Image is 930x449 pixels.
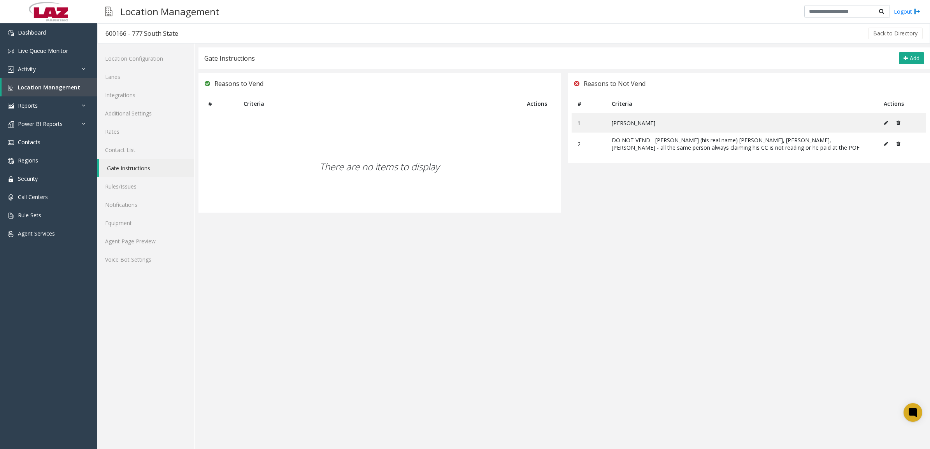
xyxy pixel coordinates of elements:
span: Location Management [18,84,80,91]
img: 'icon' [8,231,14,237]
span: Live Queue Monitor [18,47,68,54]
h3: Location Management [116,2,223,21]
a: Contact List [97,141,194,159]
a: Additional Settings [97,104,194,122]
a: Rules/Issues [97,177,194,196]
span: Rule Sets [18,211,41,219]
span: Contacts [18,138,40,146]
img: 'icon' [8,176,14,182]
td: 1 [572,113,605,133]
a: Notifications [97,196,194,214]
img: 'icon' [8,48,14,54]
span: Power BI Reports [18,120,63,128]
a: Agent Page Preview [97,232,194,250]
span: Activity [18,65,36,73]
span: Reports [18,102,38,109]
td: [PERSON_NAME] [606,113,878,133]
span: Security [18,175,38,182]
img: 'icon' [8,66,14,73]
button: Add [899,52,924,65]
div: 600166 - 777 South State [105,28,178,38]
a: Lanes [97,68,194,86]
a: Voice Bot Settings [97,250,194,269]
th: Criteria [606,94,878,113]
span: Call Centers [18,193,48,201]
th: # [572,94,605,113]
th: Actions [521,94,556,113]
button: Back to Directory [868,28,923,39]
a: Rates [97,122,194,141]
th: Actions [878,94,926,113]
span: Add [910,54,919,62]
img: 'icon' [8,30,14,36]
a: Integrations [97,86,194,104]
span: Dashboard [18,29,46,36]
img: 'icon' [8,158,14,164]
a: Location Management [2,78,97,96]
img: 'icon' [8,194,14,201]
div: Gate Instructions [204,53,255,63]
span: Reasons to Not Vend [584,79,646,89]
img: 'icon' [8,213,14,219]
td: 2 [572,133,605,155]
th: Criteria [238,94,521,113]
img: check [204,79,211,89]
th: # [202,94,238,113]
span: Reasons to Vend [214,79,263,89]
a: Logout [894,7,920,16]
img: close [574,79,580,89]
img: 'icon' [8,103,14,109]
td: DO NOT VEND - [PERSON_NAME] (his real name) [PERSON_NAME], [PERSON_NAME], [PERSON_NAME] - all the... [606,133,878,155]
a: Equipment [97,214,194,232]
img: 'icon' [8,121,14,128]
span: Regions [18,157,38,164]
a: Gate Instructions [99,159,194,177]
a: Location Configuration [97,49,194,68]
img: pageIcon [105,2,112,21]
span: Agent Services [18,230,55,237]
img: 'icon' [8,140,14,146]
div: There are no items to display [198,121,561,213]
img: logout [914,7,920,16]
img: 'icon' [8,85,14,91]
